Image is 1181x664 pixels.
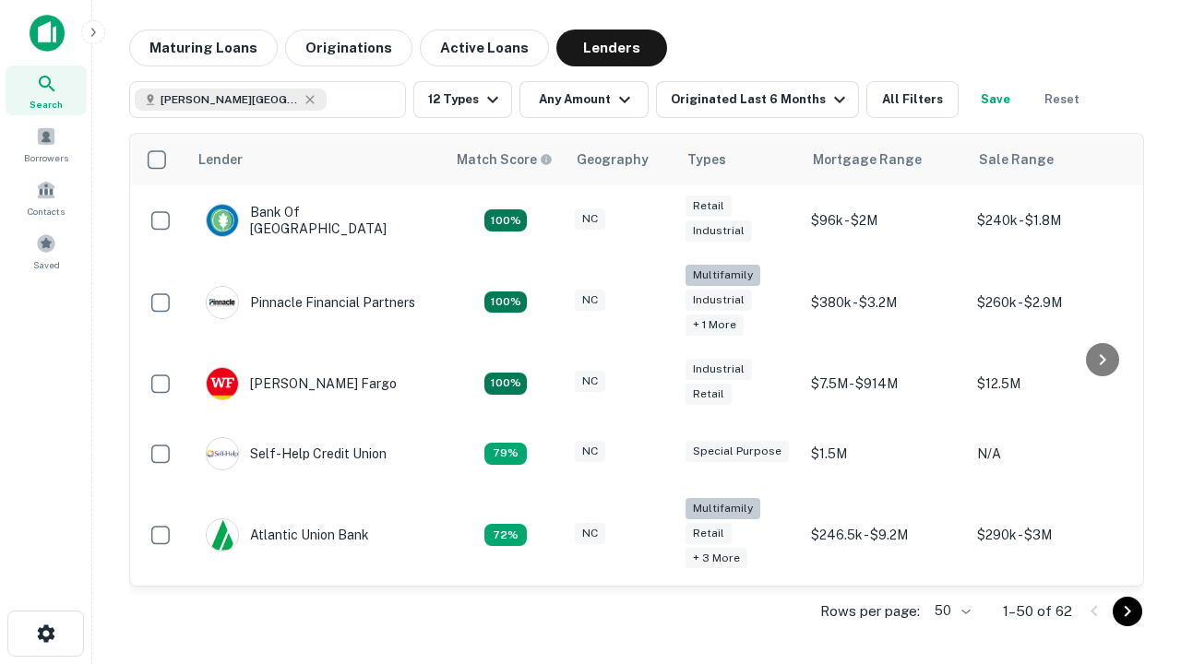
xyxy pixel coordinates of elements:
button: Maturing Loans [129,30,278,66]
div: Industrial [686,290,752,311]
td: $12.5M [968,349,1134,419]
div: Bank Of [GEOGRAPHIC_DATA] [206,204,427,237]
td: $480k - $3.1M [968,581,1134,651]
div: Matching Properties: 15, hasApolloMatch: undefined [484,373,527,395]
h6: Match Score [457,149,549,170]
td: $96k - $2M [802,185,968,255]
div: Matching Properties: 11, hasApolloMatch: undefined [484,443,527,465]
div: NC [575,523,605,544]
td: $260k - $2.9M [968,255,1134,349]
span: Contacts [28,204,65,219]
td: $240k - $1.8M [968,185,1134,255]
div: Retail [686,384,732,405]
img: picture [207,205,238,236]
th: Capitalize uses an advanced AI algorithm to match your search with the best lender. The match sco... [446,134,566,185]
td: $246.5k - $9.2M [802,489,968,582]
td: $380k - $3.2M [802,255,968,349]
button: All Filters [866,81,959,118]
a: Saved [6,226,87,276]
button: Originated Last 6 Months [656,81,859,118]
a: Search [6,65,87,115]
span: Borrowers [24,150,68,165]
button: Go to next page [1113,597,1142,626]
div: + 3 more [686,548,747,569]
div: Atlantic Union Bank [206,518,369,551]
div: Matching Properties: 25, hasApolloMatch: undefined [484,291,527,314]
div: Special Purpose [686,441,789,462]
a: Borrowers [6,119,87,169]
div: Lender [198,148,243,171]
div: 50 [927,598,973,624]
div: Industrial [686,359,752,380]
div: Retail [686,523,732,544]
a: Contacts [6,172,87,222]
span: [PERSON_NAME][GEOGRAPHIC_DATA], [GEOGRAPHIC_DATA] [161,91,299,108]
th: Geography [566,134,676,185]
div: Self-help Credit Union [206,437,387,470]
div: Geography [577,148,649,171]
div: Industrial [686,220,752,242]
th: Types [676,134,802,185]
div: NC [575,371,605,392]
span: Search [30,97,63,112]
div: Matching Properties: 10, hasApolloMatch: undefined [484,524,527,546]
div: Multifamily [686,265,760,286]
img: picture [207,438,238,469]
div: Retail [686,196,732,217]
div: Pinnacle Financial Partners [206,286,415,319]
div: Sale Range [979,148,1054,171]
button: Any Amount [519,81,649,118]
img: picture [207,519,238,551]
div: Multifamily [686,498,760,519]
th: Mortgage Range [802,134,968,185]
div: NC [575,290,605,311]
div: Mortgage Range [813,148,922,171]
img: picture [207,287,238,318]
button: 12 Types [413,81,512,118]
p: 1–50 of 62 [1003,600,1072,622]
th: Sale Range [968,134,1134,185]
td: $7.5M - $914M [802,349,968,419]
td: $200k - $3.3M [802,581,968,651]
div: + 1 more [686,314,744,336]
div: NC [575,208,605,230]
button: Active Loans [420,30,549,66]
button: Lenders [556,30,667,66]
div: Matching Properties: 14, hasApolloMatch: undefined [484,209,527,231]
td: $1.5M [802,419,968,489]
button: Save your search to get updates of matches that match your search criteria. [966,81,1025,118]
th: Lender [187,134,446,185]
td: N/A [968,419,1134,489]
div: Originated Last 6 Months [671,89,851,111]
img: picture [207,368,238,399]
p: Rows per page: [820,600,920,622]
div: Capitalize uses an advanced AI algorithm to match your search with the best lender. The match sco... [457,149,553,170]
span: Saved [33,257,60,272]
div: Types [687,148,726,171]
div: [PERSON_NAME] Fargo [206,367,397,400]
div: NC [575,441,605,462]
button: Reset [1032,81,1092,118]
td: $290k - $3M [968,489,1134,582]
iframe: Chat Widget [1089,516,1181,605]
button: Originations [285,30,412,66]
img: capitalize-icon.png [30,15,65,52]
